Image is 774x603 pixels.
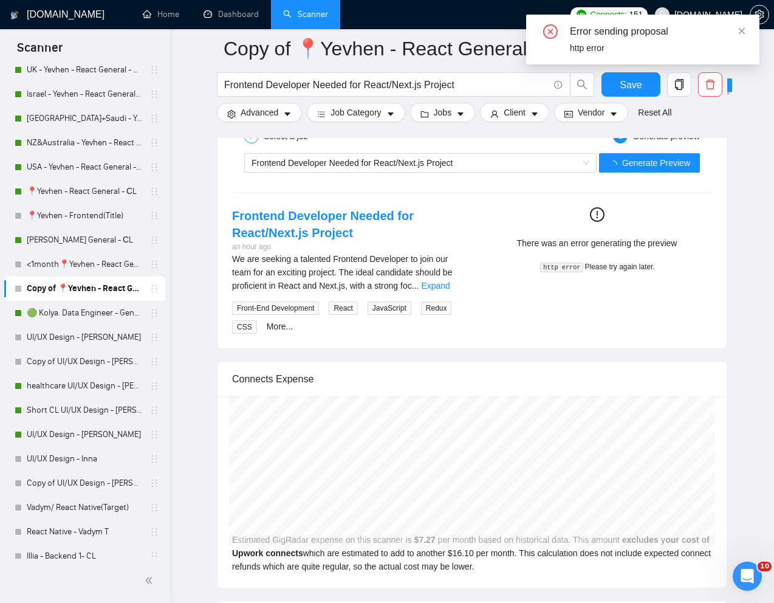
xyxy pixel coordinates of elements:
[668,79,691,90] span: copy
[27,179,142,204] a: 📍Yevhen - React General - СL
[149,211,159,221] span: holder
[149,454,159,464] span: holder
[7,39,72,64] span: Scanner
[601,72,660,97] button: Save
[554,81,562,89] span: info-circle
[540,263,583,272] code: http error
[149,187,159,196] span: holder
[434,106,452,119] span: Jobs
[504,106,526,119] span: Client
[149,381,159,391] span: holder
[217,397,727,588] div: Estimated GigRadar expense on this scanner is per month based on historical data. This amount whi...
[27,204,142,228] a: 📍Yevhen - Frontend(Title)
[517,238,677,248] span: There was an error generating the preview
[149,357,159,367] span: holder
[410,103,476,122] button: folderJobscaret-down
[149,260,159,269] span: holder
[232,241,462,253] div: an hour ago
[330,106,381,119] span: Job Category
[232,254,452,291] span: We are seeking a talented Frontend Developer to join our team for an exciting project. The ideal ...
[554,103,628,122] button: idcardVendorcaret-down
[543,24,558,39] span: close-circle
[149,503,159,512] span: holder
[570,79,594,90] span: search
[252,158,453,168] span: Frontend Developer Needed for React/Next.js Project
[149,162,159,172] span: holder
[149,478,159,488] span: holder
[27,520,142,544] a: React Native - Vadym T
[750,10,769,19] a: setting
[386,109,395,119] span: caret-down
[283,109,292,119] span: caret-down
[149,138,159,148] span: holder
[609,160,622,169] span: loading
[232,320,257,334] span: CSS
[149,114,159,123] span: holder
[149,308,159,318] span: holder
[204,9,259,19] a: dashboardDashboard
[638,106,671,119] a: Reset All
[590,8,626,21] span: Connects:
[317,109,326,119] span: bars
[27,325,142,350] a: UI/UX Design - [PERSON_NAME]
[149,527,159,537] span: holder
[590,207,604,222] span: exclamation-circle
[149,284,159,294] span: holder
[10,5,19,25] img: logo
[421,301,452,315] span: Redux
[217,103,302,122] button: settingAdvancedcaret-down
[27,374,142,398] a: healthcare UI/UX Design - [PERSON_NAME]
[699,79,722,90] span: delete
[149,551,159,561] span: holder
[658,10,666,19] span: user
[421,281,450,291] a: Expand
[733,562,762,591] iframe: Intercom live chat
[227,109,236,119] span: setting
[27,277,142,301] a: Copy of 📍Yevhen - React General - СL
[27,398,142,422] a: Short CL UI/UX Design - [PERSON_NAME]
[738,27,746,35] span: close
[329,301,357,315] span: React
[224,33,702,64] input: Scanner name...
[149,65,159,75] span: holder
[564,109,573,119] span: idcard
[578,106,604,119] span: Vendor
[143,9,179,19] a: homeHome
[27,350,142,374] a: Copy of UI/UX Design - [PERSON_NAME]
[27,58,142,82] a: UK - Yevhen - React General - СL
[27,131,142,155] a: NZ&Australia - Yevhen - React General - СL
[149,235,159,245] span: holder
[232,535,710,558] b: excludes your cost of Upwork connects
[27,228,142,252] a: [PERSON_NAME] General - СL
[149,405,159,415] span: holder
[758,562,772,571] span: 10
[420,109,429,119] span: folder
[570,24,745,39] div: Error sending proposal
[27,155,142,179] a: USA - Yevhen - React General - СL
[570,72,594,97] button: search
[307,103,405,122] button: barsJob Categorycaret-down
[490,109,499,119] span: user
[224,77,549,92] input: Search Freelance Jobs...
[620,77,642,92] span: Save
[267,322,293,331] a: More...
[27,106,142,131] a: [GEOGRAPHIC_DATA]+Saudi - Yevhen - React General - СL
[283,9,328,19] a: searchScanner
[27,471,142,495] a: Copy of UI/UX Design - [PERSON_NAME]
[27,422,142,447] a: UI/UX Design - [PERSON_NAME]
[27,82,142,106] a: Israel - Yevhen - React General - СL
[584,263,654,271] span: Please try again later.
[622,156,690,170] span: Generate Preview
[232,252,462,292] div: We are seeking a talented Frontend Developer to join our team for an exciting project. The ideal ...
[27,252,142,277] a: <1month📍Yevhen - React General - СL
[570,41,745,55] div: http error
[232,209,414,239] a: Frontend Developer Needed for React/Next.js Project
[629,8,643,21] span: 151
[456,109,465,119] span: caret-down
[750,5,769,24] button: setting
[232,362,712,396] div: Connects Expense
[599,153,700,173] button: Generate Preview
[27,447,142,471] a: UI/UX Design - Inna
[232,301,319,315] span: Front-End Development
